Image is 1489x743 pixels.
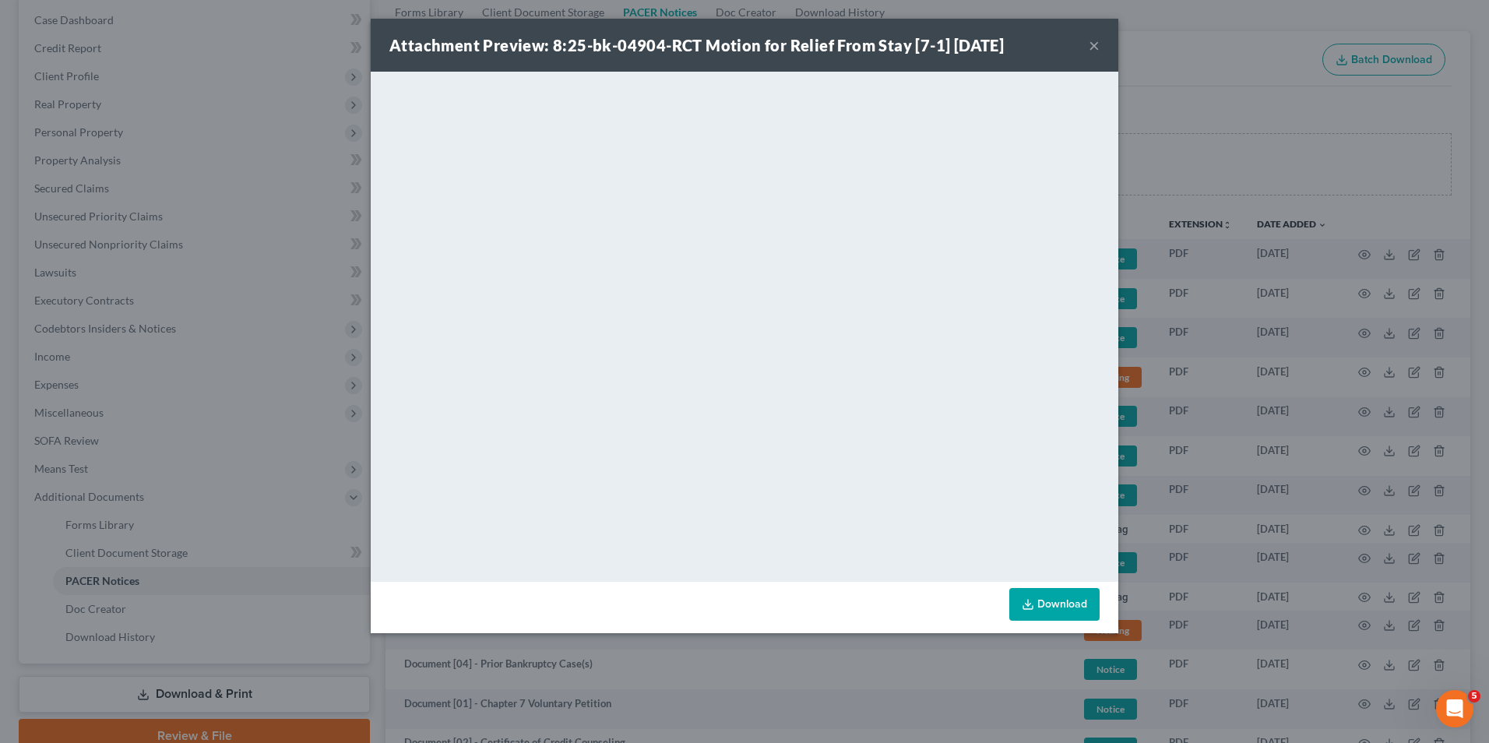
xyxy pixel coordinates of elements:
[371,72,1118,578] iframe: <object ng-attr-data='[URL][DOMAIN_NAME]' type='application/pdf' width='100%' height='650px'></ob...
[1436,690,1473,727] iframe: Intercom live chat
[1089,36,1100,55] button: ×
[1009,588,1100,621] a: Download
[1468,690,1480,703] span: 5
[389,36,1004,55] strong: Attachment Preview: 8:25-bk-04904-RCT Motion for Relief From Stay [7-1] [DATE]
